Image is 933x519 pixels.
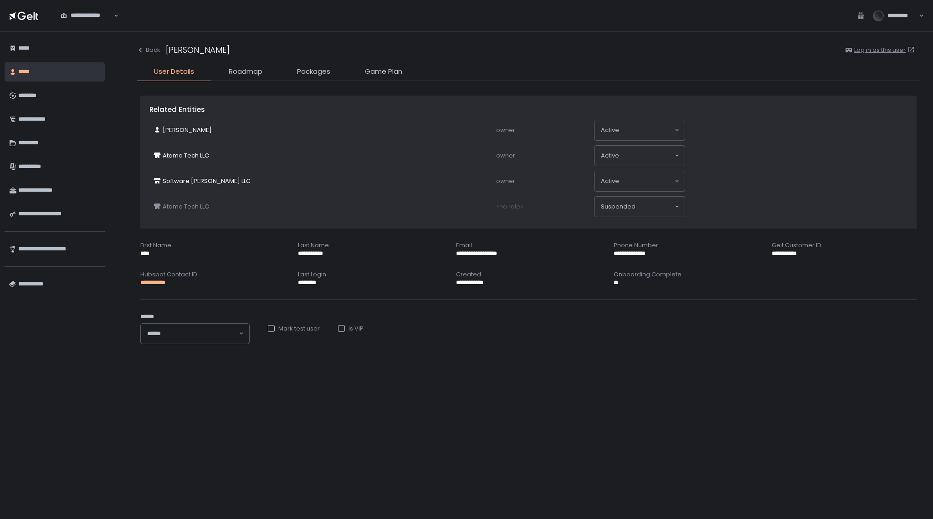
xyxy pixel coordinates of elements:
[496,202,523,211] span: <no role>
[496,177,515,185] span: owner
[165,329,238,338] input: Search for option
[149,105,907,115] div: Related Entities
[365,66,402,77] span: Game Plan
[601,177,619,185] span: active
[601,152,619,160] span: active
[298,270,443,279] div: Last Login
[61,20,113,29] input: Search for option
[163,203,209,211] span: Atamo Tech LLC
[298,241,443,249] div: Last Name
[619,151,674,160] input: Search for option
[595,146,685,166] div: Search for option
[496,126,515,134] span: owner
[595,197,685,217] div: Search for option
[619,126,674,135] input: Search for option
[166,44,230,56] div: [PERSON_NAME]
[595,171,685,191] div: Search for option
[150,199,213,214] a: Atamo Tech LLC
[141,324,249,344] div: Search for option
[601,203,636,211] span: suspended
[619,177,674,186] input: Search for option
[614,270,759,279] div: Onboarding Complete
[456,270,601,279] div: Created
[229,66,262,77] span: Roadmap
[140,270,285,279] div: Hubspot Contact ID
[595,120,685,140] div: Search for option
[601,126,619,134] span: active
[854,46,917,54] a: Log in as this user
[150,173,254,189] a: Software [PERSON_NAME] LLC
[150,148,213,163] a: Atamo Tech LLC
[772,241,917,249] div: Gelt Customer ID
[636,202,674,211] input: Search for option
[163,126,212,134] span: [PERSON_NAME]
[150,122,215,138] a: [PERSON_NAME]
[456,241,601,249] div: Email
[614,241,759,249] div: Phone Number
[297,66,330,77] span: Packages
[140,241,285,249] div: First Name
[496,151,515,160] span: owner
[55,6,118,25] div: Search for option
[163,152,209,160] span: Atamo Tech LLC
[137,46,160,54] button: Back
[163,177,251,185] span: Software [PERSON_NAME] LLC
[154,66,194,77] span: User Details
